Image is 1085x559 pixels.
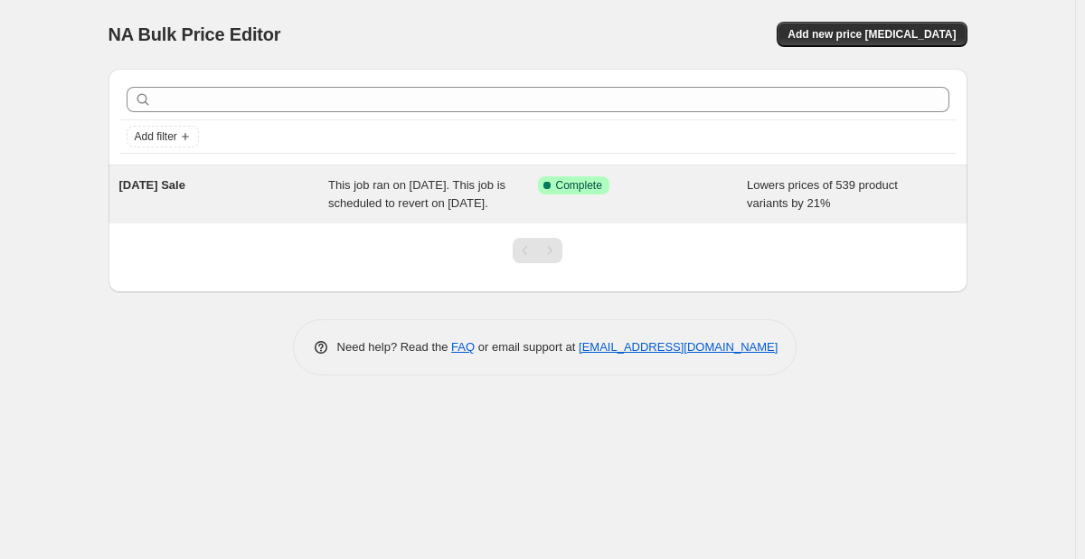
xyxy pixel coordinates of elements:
span: This job ran on [DATE]. This job is scheduled to revert on [DATE]. [328,178,505,210]
span: Complete [556,178,602,193]
span: Add filter [135,129,177,144]
nav: Pagination [513,238,562,263]
a: FAQ [451,340,475,354]
span: or email support at [475,340,579,354]
span: [DATE] Sale [119,178,185,192]
button: Add new price [MEDICAL_DATA] [777,22,967,47]
span: NA Bulk Price Editor [108,24,281,44]
span: Add new price [MEDICAL_DATA] [788,27,956,42]
span: Lowers prices of 539 product variants by 21% [747,178,898,210]
button: Add filter [127,126,199,147]
span: Need help? Read the [337,340,452,354]
a: [EMAIL_ADDRESS][DOMAIN_NAME] [579,340,778,354]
